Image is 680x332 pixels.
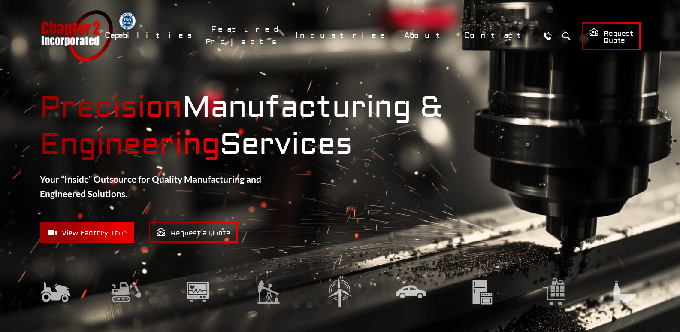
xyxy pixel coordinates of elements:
strong: Manufacturing & Services [40,89,641,163]
a: View Factory Tour [40,222,134,243]
a: Chapter 2 Incorporated [40,10,113,61]
a: Industries [290,26,394,45]
span: Request a Quote [156,227,230,238]
strong: Your “Inside” Outsource for Quality Manufacturing and Engineered Solutions. [40,174,261,199]
a: Request a Quote [149,222,238,243]
a: Call Us [540,28,556,44]
mark: Precision [40,89,182,126]
a: Request Quote [582,22,641,50]
span: Request Quote [589,27,633,45]
mark: Engineering [40,126,220,163]
a: Capabilities [99,26,201,45]
a: About [399,26,454,45]
a: Contact [459,26,535,45]
button: Search [559,28,574,44]
a: Featured Projects [206,20,286,51]
span: View Factory Tour [47,227,127,238]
